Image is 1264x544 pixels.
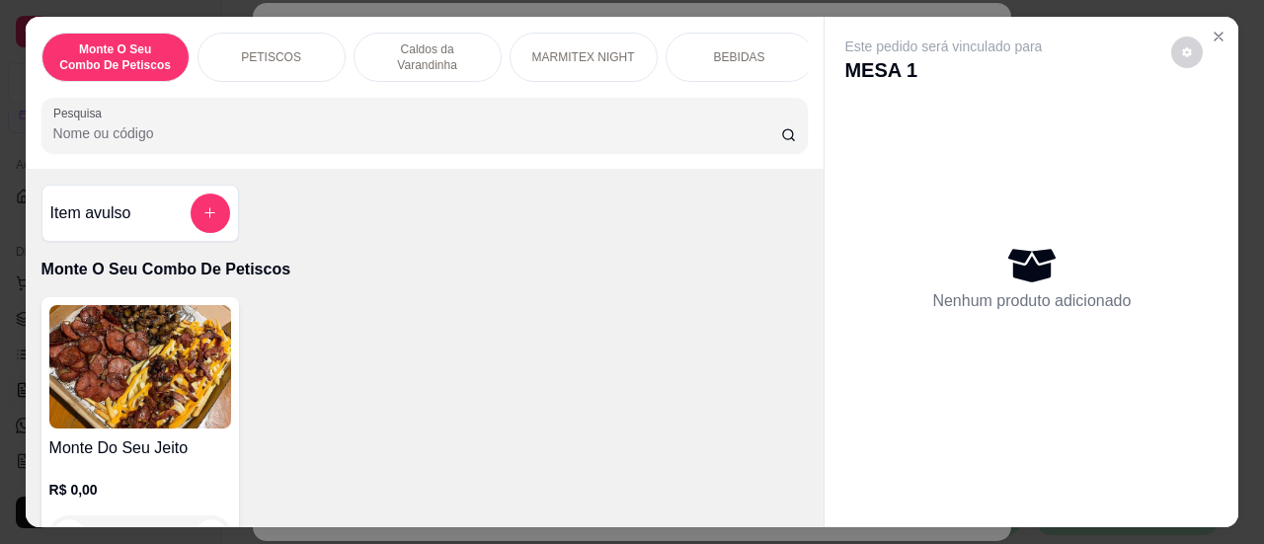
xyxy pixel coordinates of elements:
p: MESA 1 [844,56,1042,84]
p: BEBIDAS [714,49,765,65]
p: Nenhum produto adicionado [932,289,1131,313]
button: decrease-product-quantity [1171,37,1203,68]
p: R$ 0,00 [49,480,231,500]
p: PETISCOS [241,49,301,65]
h4: Item avulso [50,201,131,225]
img: product-image [49,305,231,428]
p: Este pedido será vinculado para [844,37,1042,56]
h4: Monte Do Seu Jeito [49,436,231,460]
button: Close [1203,21,1234,52]
p: MARMITEX NIGHT [532,49,635,65]
p: Monte O Seu Combo De Petiscos [58,41,173,73]
p: Monte O Seu Combo De Petiscos [41,258,809,281]
input: Pesquisa [53,123,781,143]
button: add-separate-item [191,194,230,233]
label: Pesquisa [53,105,109,121]
p: Caldos da Varandinha [370,41,485,73]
